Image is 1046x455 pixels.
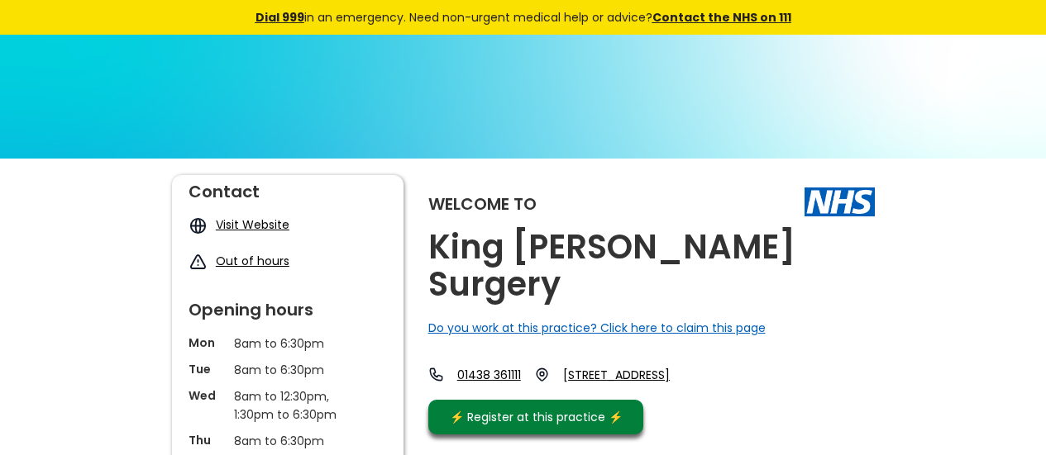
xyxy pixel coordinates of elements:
p: Tue [189,361,226,377]
div: Contact [189,175,387,200]
p: 8am to 12:30pm, 1:30pm to 6:30pm [234,387,342,424]
a: Out of hours [216,253,289,269]
a: Contact the NHS on 111 [652,9,791,26]
p: Wed [189,387,226,404]
div: ⚡️ Register at this practice ⚡️ [442,408,632,426]
img: telephone icon [428,367,444,382]
p: 8am to 6:30pm [234,432,342,450]
div: in an emergency. Need non-urgent medical help or advice? [143,8,904,26]
img: practice location icon [534,367,550,382]
a: [STREET_ADDRESS] [563,367,690,383]
div: Opening hours [189,293,387,318]
a: Dial 999 [256,9,304,26]
p: 8am to 6:30pm [234,361,342,379]
p: 8am to 6:30pm [234,334,342,353]
div: Welcome to [428,196,537,212]
p: Thu [189,432,226,448]
img: globe icon [189,216,208,235]
p: Mon [189,334,226,351]
img: exclamation icon [189,253,208,272]
a: Do you work at this practice? Click here to claim this page [428,320,766,336]
a: Visit Website [216,216,289,233]
a: ⚡️ Register at this practice ⚡️ [428,400,643,434]
h2: King [PERSON_NAME] Surgery [428,229,875,303]
a: 01438 361111 [457,367,521,383]
img: The NHS logo [805,187,875,216]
